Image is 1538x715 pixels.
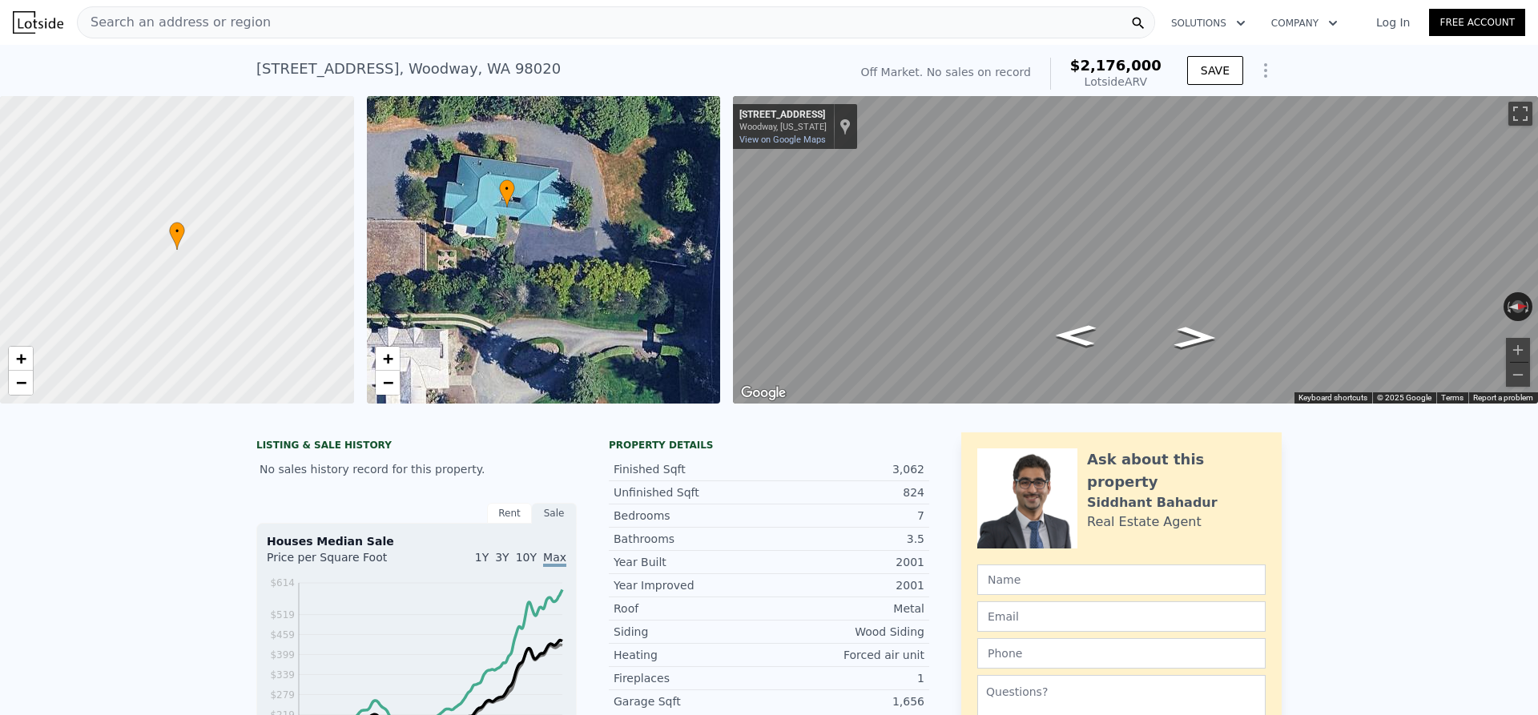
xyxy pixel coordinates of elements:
[614,670,769,686] div: Fireplaces
[270,609,295,621] tspan: $519
[1504,292,1512,321] button: Rotate counterclockwise
[769,554,924,570] div: 2001
[499,182,515,196] span: •
[1156,322,1234,354] path: Go North, Woodway Park Rd
[169,224,185,239] span: •
[13,11,63,34] img: Lotside
[1258,9,1351,38] button: Company
[543,551,566,567] span: Max
[614,624,769,640] div: Siding
[1038,319,1113,351] path: Go South, Woodway Park Rd
[16,372,26,392] span: −
[1250,54,1282,86] button: Show Options
[376,347,400,371] a: Zoom in
[977,638,1266,669] input: Phone
[737,383,790,404] img: Google
[270,689,295,701] tspan: $279
[1473,393,1533,402] a: Report a problem
[1187,56,1243,85] button: SAVE
[9,347,33,371] a: Zoom in
[487,503,532,524] div: Rent
[769,577,924,593] div: 2001
[769,461,924,477] div: 3,062
[499,179,515,207] div: •
[614,601,769,617] div: Roof
[16,348,26,368] span: +
[614,577,769,593] div: Year Improved
[1298,392,1367,404] button: Keyboard shortcuts
[256,58,561,80] div: [STREET_ADDRESS] , Woodway , WA 98020
[1070,74,1162,90] div: Lotside ARV
[1087,493,1218,512] div: Siddhant Bahadur
[609,439,929,452] div: Property details
[270,577,295,588] tspan: $614
[267,533,566,549] div: Houses Median Sale
[769,601,924,617] div: Metal
[376,371,400,395] a: Zoom out
[733,96,1538,404] div: Map
[270,649,295,661] tspan: $399
[516,551,537,564] span: 10Y
[1508,102,1532,126] button: Toggle fullscreen view
[614,554,769,570] div: Year Built
[382,372,393,392] span: −
[382,348,393,368] span: +
[1087,512,1202,532] div: Real Estate Agent
[977,564,1266,595] input: Name
[614,693,769,709] div: Garage Sqft
[614,531,769,547] div: Bathrooms
[614,461,769,477] div: Finished Sqft
[739,109,827,122] div: [STREET_ADDRESS]
[270,669,295,681] tspan: $339
[1524,292,1533,321] button: Rotate clockwise
[1441,393,1464,402] a: Terms (opens in new tab)
[739,122,827,132] div: Woodway, [US_STATE]
[1087,448,1266,493] div: Ask about this property
[256,439,577,455] div: LISTING & SALE HISTORY
[769,693,924,709] div: 1,656
[977,601,1266,632] input: Email
[9,371,33,395] a: Zoom out
[861,64,1031,80] div: Off Market. No sales on record
[1357,14,1429,30] a: Log In
[769,647,924,663] div: Forced air unit
[839,118,851,135] a: Show location on map
[256,455,577,484] div: No sales history record for this property.
[614,647,769,663] div: Heating
[475,551,489,564] span: 1Y
[733,96,1538,404] div: Street View
[532,503,577,524] div: Sale
[1506,338,1530,362] button: Zoom in
[769,531,924,547] div: 3.5
[1377,393,1431,402] span: © 2025 Google
[267,549,417,575] div: Price per Square Foot
[614,508,769,524] div: Bedrooms
[270,629,295,641] tspan: $459
[769,670,924,686] div: 1
[737,383,790,404] a: Open this area in Google Maps (opens a new window)
[495,551,509,564] span: 3Y
[769,624,924,640] div: Wood Siding
[1504,299,1533,313] button: Reset the view
[78,13,271,32] span: Search an address or region
[769,508,924,524] div: 7
[739,135,826,145] a: View on Google Maps
[1429,9,1525,36] a: Free Account
[1158,9,1258,38] button: Solutions
[1506,363,1530,387] button: Zoom out
[169,222,185,250] div: •
[1070,57,1162,74] span: $2,176,000
[614,484,769,500] div: Unfinished Sqft
[769,484,924,500] div: 824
